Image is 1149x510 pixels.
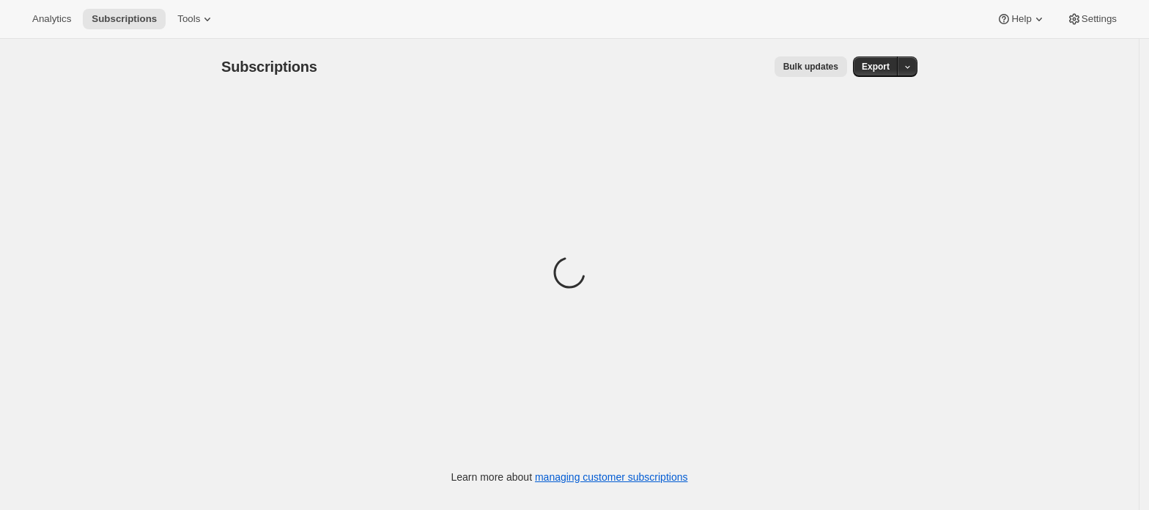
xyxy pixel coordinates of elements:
span: Subscriptions [92,13,157,25]
button: Subscriptions [83,9,166,29]
a: managing customer subscriptions [535,471,688,483]
button: Analytics [23,9,80,29]
button: Settings [1058,9,1126,29]
button: Bulk updates [775,56,847,77]
span: Export [862,61,890,73]
button: Export [853,56,898,77]
button: Tools [169,9,223,29]
button: Help [988,9,1054,29]
span: Help [1011,13,1031,25]
span: Bulk updates [783,61,838,73]
span: Settings [1082,13,1117,25]
p: Learn more about [451,470,688,484]
span: Analytics [32,13,71,25]
span: Subscriptions [221,59,317,75]
span: Tools [177,13,200,25]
